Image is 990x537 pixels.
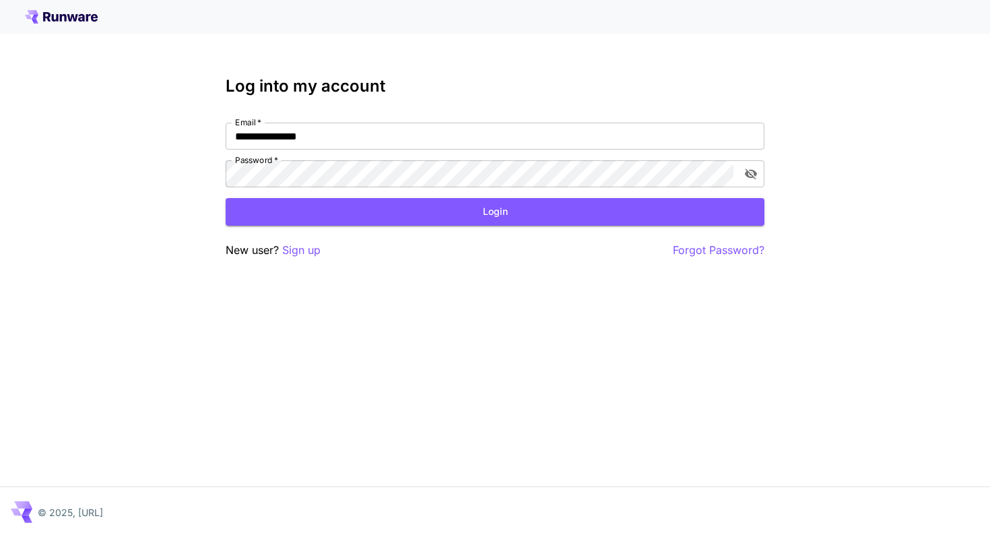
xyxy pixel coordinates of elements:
[38,505,103,519] p: © 2025, [URL]
[226,77,764,96] h3: Log into my account
[226,242,321,259] p: New user?
[226,198,764,226] button: Login
[235,117,261,128] label: Email
[673,242,764,259] button: Forgot Password?
[739,162,763,186] button: toggle password visibility
[282,242,321,259] button: Sign up
[235,154,278,166] label: Password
